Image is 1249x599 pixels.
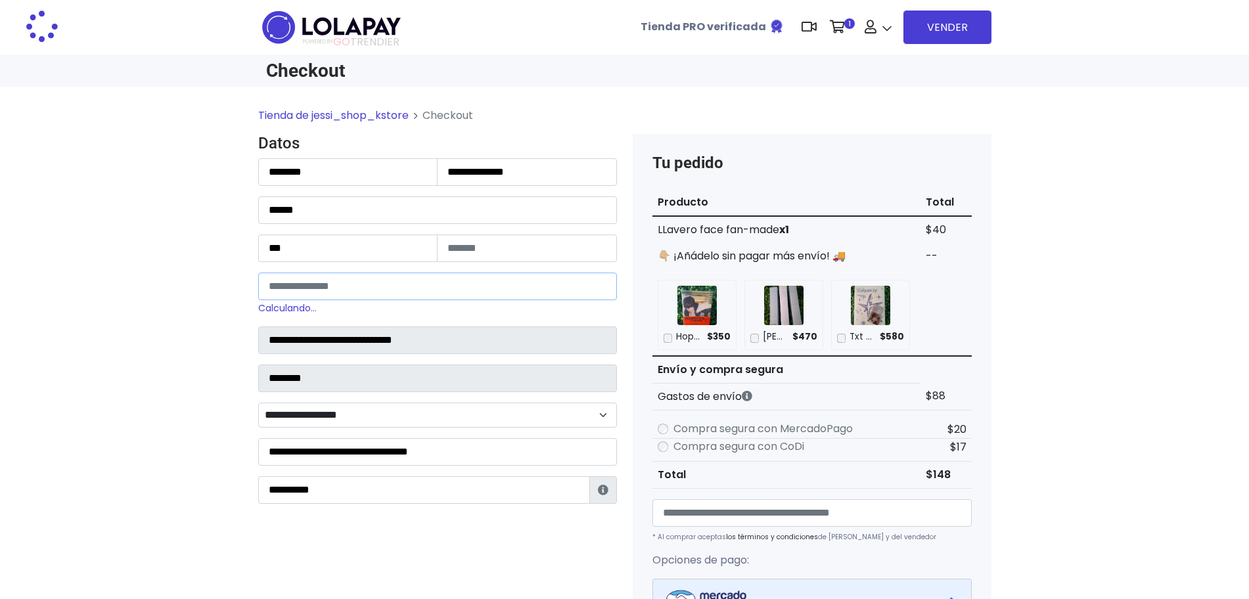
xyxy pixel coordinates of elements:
[258,134,617,153] h4: Datos
[258,108,409,123] a: Tienda de jessi_shop_kstore
[641,19,766,34] b: Tienda PRO verificada
[726,532,818,542] a: los términos y condiciones
[742,391,752,401] i: Los gastos de envío dependen de códigos postales. ¡Te puedes llevar más productos en un solo envío !
[258,301,317,315] small: Calculando…
[851,286,890,325] img: Txt Minisode 3 con preventa
[903,11,991,44] a: VENDER
[333,34,350,49] span: GO
[920,216,971,243] td: $40
[676,330,702,344] p: Hope on the street
[652,383,921,410] th: Gastos de envío
[409,108,473,123] li: Checkout
[850,330,875,344] p: Txt Minisode 3 con preventa
[677,286,717,325] img: Hope on the street
[303,36,399,48] span: TRENDIER
[920,243,971,269] td: --
[652,552,972,568] p: Opciones de pago:
[823,7,858,47] a: 1
[652,189,921,216] th: Producto
[598,485,608,495] i: Estafeta lo usará para ponerse en contacto en caso de tener algún problema con el envío
[258,7,405,48] img: logo
[652,532,972,542] p: * Al comprar aceptas de [PERSON_NAME] y del vendedor
[763,330,788,344] p: April Cotton 97
[673,421,853,437] label: Compra segura con MercadoPago
[950,439,966,455] span: $17
[769,18,784,34] img: Tienda verificada
[652,461,921,488] th: Total
[258,108,991,134] nav: breadcrumb
[707,330,731,344] span: $350
[652,216,921,243] td: LLavero face fan-made
[920,461,971,488] td: $148
[673,439,804,455] label: Compra segura con CoDi
[764,286,804,325] img: April Cotton 97
[303,38,333,45] span: POWERED BY
[792,330,817,344] span: $470
[880,330,904,344] span: $580
[652,356,921,384] th: Envío y compra segura
[652,243,921,269] td: 👇🏼 ¡Añádelo sin pagar más envío! 🚚
[920,189,971,216] th: Total
[844,18,855,29] span: 1
[947,422,966,437] span: $20
[920,383,971,410] td: $88
[652,154,972,173] h4: Tu pedido
[266,60,617,81] h1: Checkout
[779,222,789,237] strong: x1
